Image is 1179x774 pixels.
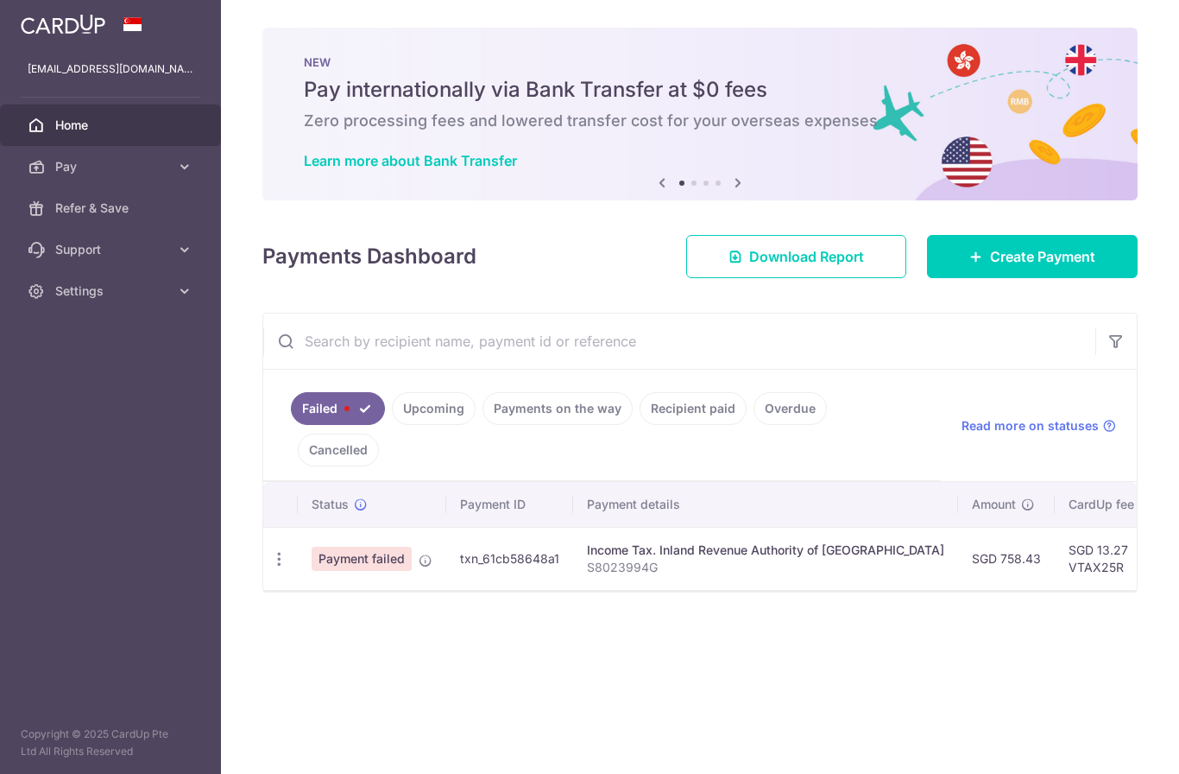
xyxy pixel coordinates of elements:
[749,246,864,267] span: Download Report
[961,417,1116,435] a: Read more on statuses
[298,434,379,466] a: Cancelled
[446,482,573,527] th: Payment ID
[55,158,169,175] span: Pay
[573,482,958,527] th: Payment details
[958,527,1055,590] td: SGD 758.43
[686,235,906,278] a: Download Report
[753,392,827,425] a: Overdue
[291,392,385,425] a: Failed
[304,152,517,169] a: Learn more about Bank Transfer
[587,559,944,576] p: S8023994G
[587,542,944,559] div: Income Tax. Inland Revenue Authority of [GEOGRAPHIC_DATA]
[304,111,1096,131] h6: Zero processing fees and lowered transfer cost for your overseas expenses
[304,76,1096,104] h5: Pay internationally via Bank Transfer at $0 fees
[482,392,633,425] a: Payments on the way
[927,235,1138,278] a: Create Payment
[312,496,349,513] span: Status
[55,282,169,300] span: Settings
[262,241,476,272] h4: Payments Dashboard
[1069,496,1134,513] span: CardUp fee
[262,28,1138,200] img: Bank transfer banner
[55,241,169,258] span: Support
[263,314,1095,369] input: Search by recipient name, payment id or reference
[640,392,747,425] a: Recipient paid
[446,527,573,590] td: txn_61cb58648a1
[28,60,193,78] p: [EMAIL_ADDRESS][DOMAIN_NAME]
[972,496,1016,513] span: Amount
[990,246,1095,267] span: Create Payment
[55,117,169,134] span: Home
[21,14,105,35] img: CardUp
[1055,527,1167,590] td: SGD 13.27 VTAX25R
[392,392,476,425] a: Upcoming
[55,200,169,217] span: Refer & Save
[961,417,1099,435] span: Read more on statuses
[304,55,1096,69] p: NEW
[312,547,412,571] span: Payment failed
